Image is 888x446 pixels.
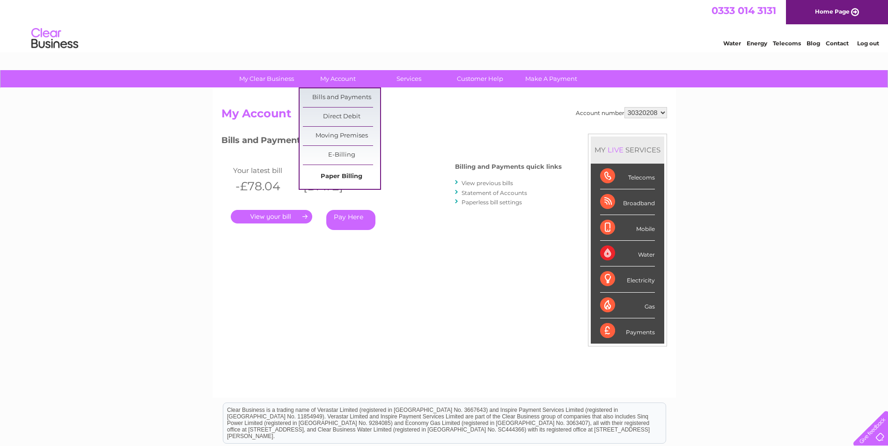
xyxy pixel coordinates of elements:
h2: My Account [221,107,667,125]
a: Bills and Payments [303,88,380,107]
td: Your latest bill [231,164,299,177]
a: Contact [826,40,849,47]
div: Mobile [600,215,655,241]
a: . [231,210,312,223]
div: Clear Business is a trading name of Verastar Limited (registered in [GEOGRAPHIC_DATA] No. 3667643... [223,5,666,45]
h3: Bills and Payments [221,134,562,150]
div: Telecoms [600,164,655,189]
a: View previous bills [462,180,513,187]
a: Pay Here [326,210,375,230]
div: LIVE [606,145,625,154]
a: Direct Debit [303,108,380,126]
div: Payments [600,318,655,344]
th: -£78.04 [231,177,299,196]
div: MY SERVICES [591,137,664,163]
div: Broadband [600,189,655,215]
a: Customer Help [441,70,519,87]
a: Telecoms [773,40,801,47]
div: Water [600,241,655,266]
a: Make A Payment [513,70,590,87]
a: 0333 014 3131 [712,5,776,16]
img: logo.png [31,24,79,53]
div: Gas [600,293,655,318]
a: Water [723,40,741,47]
div: Electricity [600,266,655,292]
a: Paperless bill settings [462,199,522,206]
a: Paper Billing [303,167,380,186]
a: Moving Premises [303,127,380,145]
h4: Billing and Payments quick links [455,163,562,170]
a: Statement of Accounts [462,189,527,196]
a: E-Billing [303,146,380,165]
a: Log out [857,40,879,47]
a: Blog [807,40,820,47]
a: My Account [299,70,376,87]
div: Account number [576,107,667,118]
a: Services [370,70,448,87]
a: My Clear Business [228,70,305,87]
a: Energy [747,40,767,47]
